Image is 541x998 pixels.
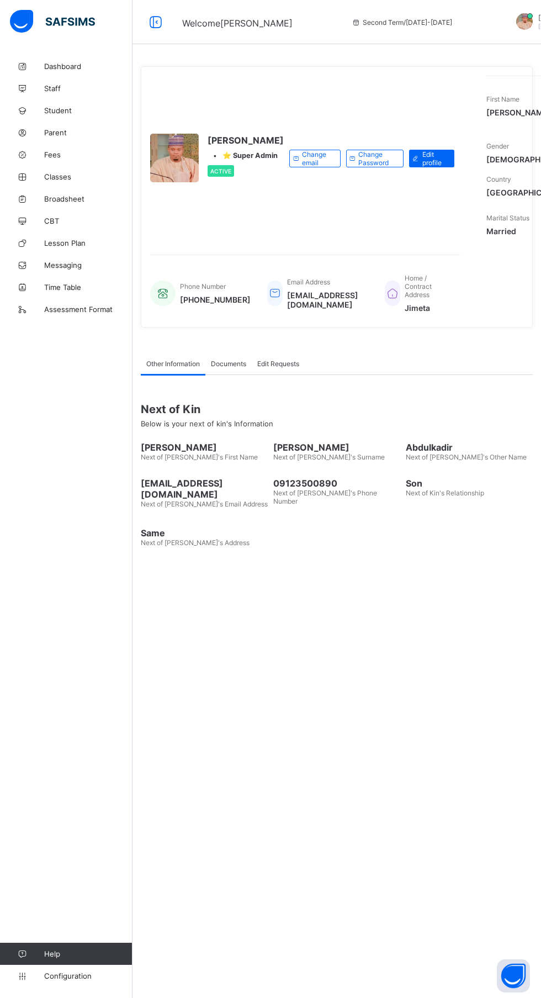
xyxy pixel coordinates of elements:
[486,95,519,103] span: First Name
[422,150,446,167] span: Edit profile
[44,194,132,203] span: Broadsheet
[44,239,132,247] span: Lesson Plan
[273,478,400,489] span: 09123500890
[44,971,132,980] span: Configuration
[44,217,132,225] span: CBT
[44,172,132,181] span: Classes
[141,527,268,538] span: Same
[208,135,284,146] span: [PERSON_NAME]
[486,175,511,183] span: Country
[208,151,284,160] div: •
[141,538,250,547] span: Next of [PERSON_NAME]'s Address
[141,478,268,500] span: [EMAIL_ADDRESS][DOMAIN_NAME]
[44,261,132,270] span: Messaging
[486,142,509,150] span: Gender
[405,274,432,299] span: Home / Contract Address
[141,500,268,508] span: Next of [PERSON_NAME]'s Email Address
[182,18,293,29] span: Welcome [PERSON_NAME]
[180,282,226,291] span: Phone Number
[358,150,395,167] span: Change Password
[302,150,332,167] span: Change email
[222,151,278,160] span: ⭐ Super Admin
[406,453,527,461] span: Next of [PERSON_NAME]'s Other Name
[141,442,268,453] span: [PERSON_NAME]
[210,168,231,175] span: Active
[211,360,246,368] span: Documents
[146,360,200,368] span: Other Information
[406,478,533,489] span: Son
[287,291,368,309] span: [EMAIL_ADDRESS][DOMAIN_NAME]
[287,278,330,286] span: Email Address
[44,62,132,71] span: Dashboard
[257,360,299,368] span: Edit Requests
[44,283,132,292] span: Time Table
[486,214,529,222] span: Marital Status
[44,305,132,314] span: Assessment Format
[180,295,251,304] span: [PHONE_NUMBER]
[273,442,400,453] span: [PERSON_NAME]
[44,106,132,115] span: Student
[44,150,132,159] span: Fees
[273,453,385,461] span: Next of [PERSON_NAME]'s Surname
[497,959,530,992] button: Open asap
[406,489,484,497] span: Next of Kin's Relationship
[405,303,449,313] span: Jimeta
[273,489,377,505] span: Next of [PERSON_NAME]'s Phone Number
[141,453,258,461] span: Next of [PERSON_NAME]'s First Name
[10,10,95,33] img: safsims
[141,403,533,416] span: Next of Kin
[406,442,533,453] span: Abdulkadir
[352,18,452,27] span: session/term information
[44,84,132,93] span: Staff
[44,949,132,958] span: Help
[44,128,132,137] span: Parent
[141,419,273,428] span: Below is your next of kin's Information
